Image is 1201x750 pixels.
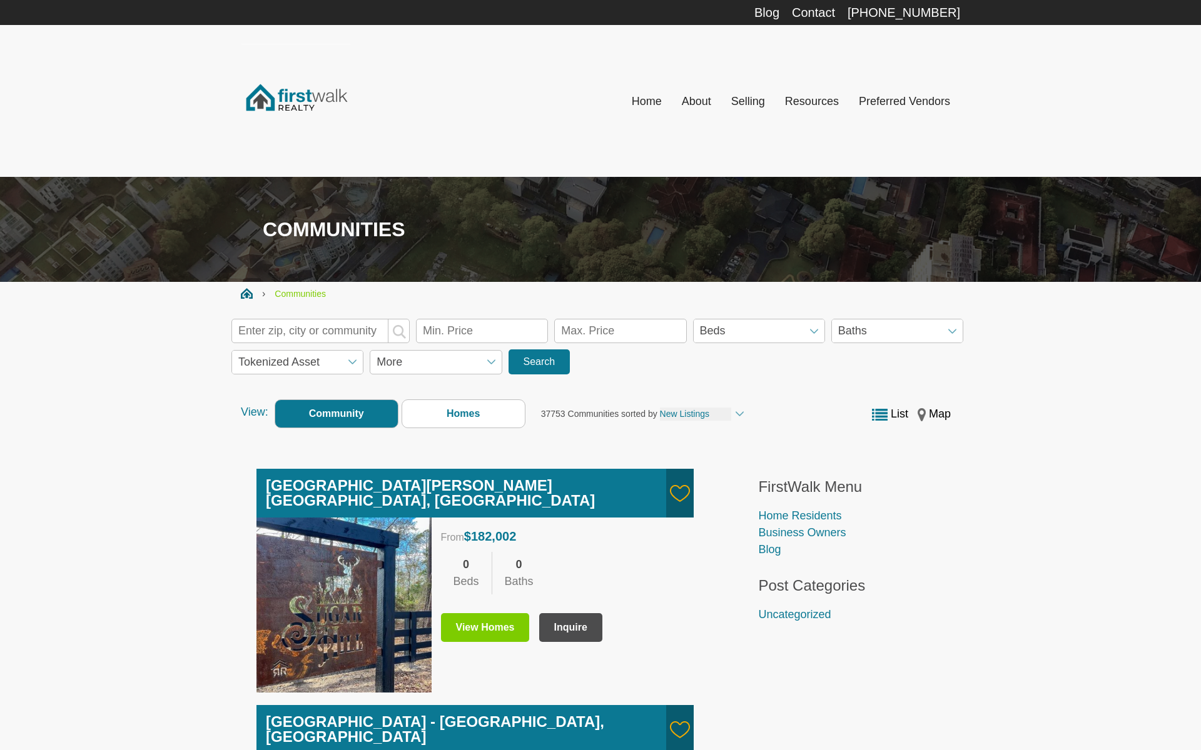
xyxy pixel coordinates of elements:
[758,509,841,522] a: Home Residents
[241,217,960,241] h1: Communities
[849,87,960,115] a: Preferred Vendors
[915,406,954,422] button: Map
[370,350,502,374] span: More
[464,529,516,543] span: $182,002
[848,6,960,19] div: [PHONE_NUMBER]
[275,399,398,428] label: Community
[775,87,849,115] a: Resources
[505,573,534,590] div: Baths
[454,556,479,573] div: 0
[758,526,846,539] a: Business Owners
[505,556,534,573] div: 0
[441,527,684,546] div: From
[672,87,721,115] a: About
[441,613,530,642] a: View Homes
[275,289,326,299] a: Communities
[891,407,908,420] span: List
[721,87,775,115] a: Selling
[231,319,410,343] input: Enter zip, city or community
[869,406,911,422] button: List
[402,399,525,428] label: Homes
[758,608,831,621] a: Uncategorized
[509,349,570,374] button: Search
[758,543,781,556] a: Blog
[758,577,945,595] h3: Post Categories
[929,407,951,420] span: Map
[622,87,672,115] a: Home
[539,613,602,642] button: Inquire
[416,319,548,343] input: Min. Price
[541,409,657,419] span: 37753 Communities sorted by
[554,319,686,343] input: Max. Price
[454,573,479,590] div: Beds
[266,713,604,745] a: [GEOGRAPHIC_DATA] - [GEOGRAPHIC_DATA], [GEOGRAPHIC_DATA]
[241,404,268,421] span: View:
[758,478,945,496] h3: FirstWalk Menu
[266,477,595,509] a: [GEOGRAPHIC_DATA][PERSON_NAME][GEOGRAPHIC_DATA], [GEOGRAPHIC_DATA]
